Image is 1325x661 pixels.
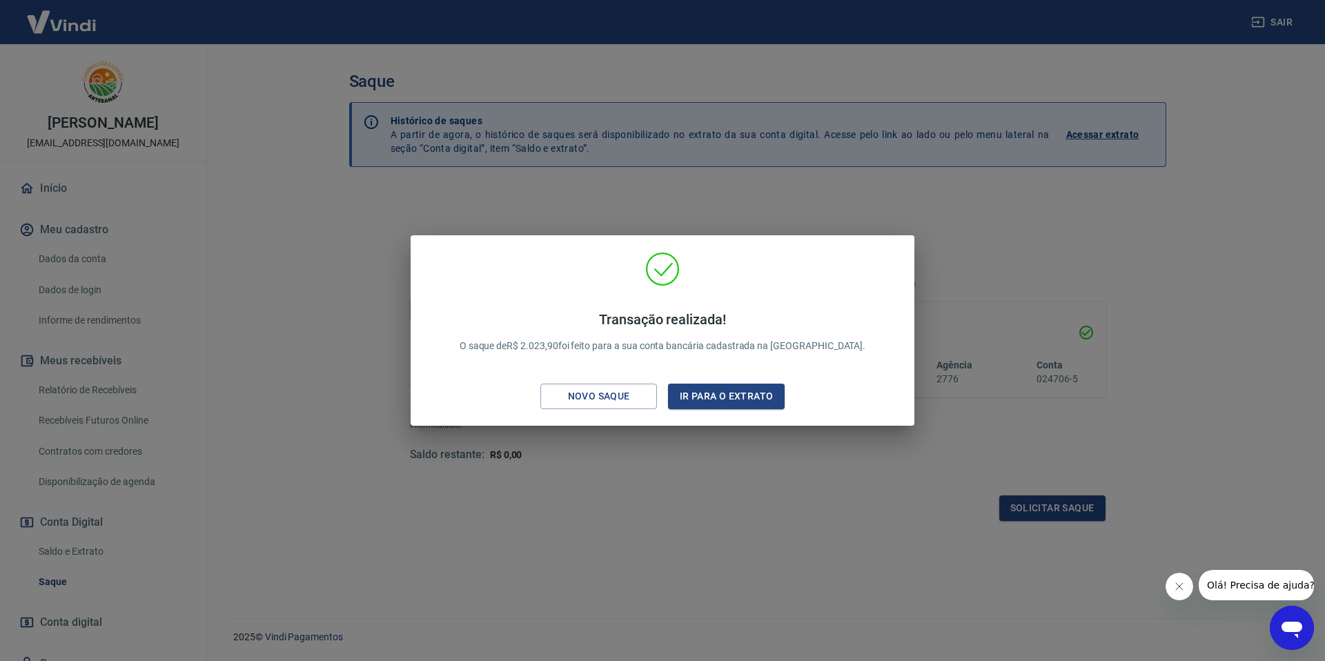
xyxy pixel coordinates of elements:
[1199,570,1314,600] iframe: Mensagem da empresa
[460,311,866,353] p: O saque de R$ 2.023,90 foi feito para a sua conta bancária cadastrada na [GEOGRAPHIC_DATA].
[668,384,785,409] button: Ir para o extrato
[1166,573,1193,600] iframe: Fechar mensagem
[1270,606,1314,650] iframe: Botão para abrir a janela de mensagens
[460,311,866,328] h4: Transação realizada!
[8,10,116,21] span: Olá! Precisa de ajuda?
[551,388,647,405] div: Novo saque
[540,384,657,409] button: Novo saque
